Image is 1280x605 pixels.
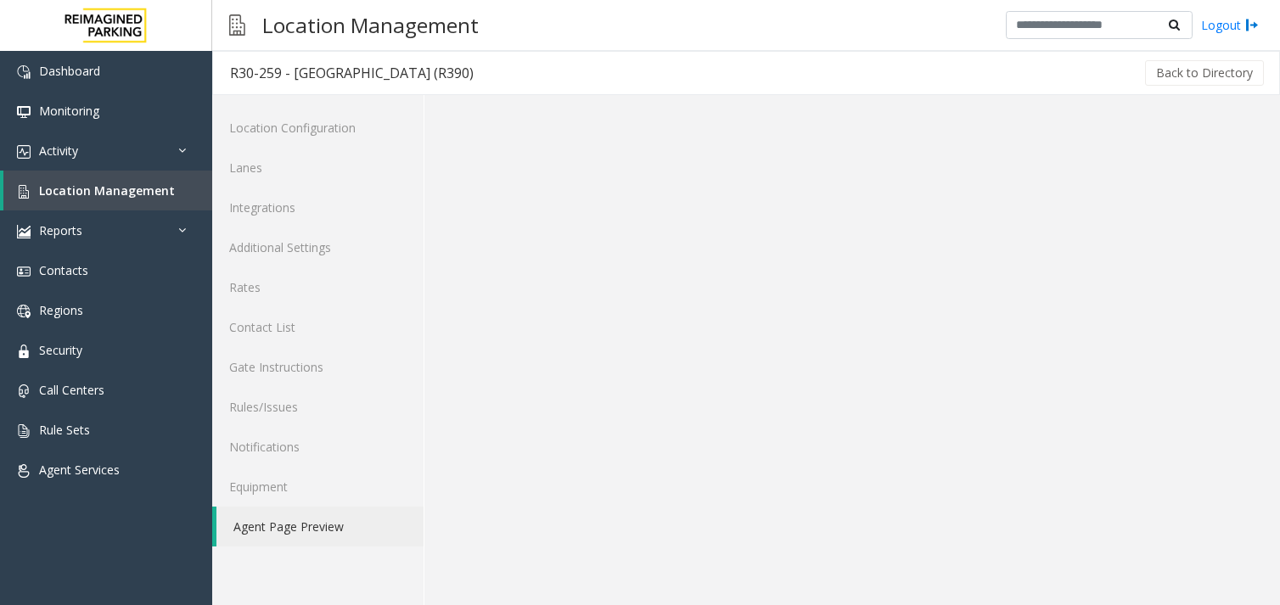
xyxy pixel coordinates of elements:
a: Location Management [3,171,212,210]
span: Agent Services [39,462,120,478]
div: R30-259 - [GEOGRAPHIC_DATA] (R390) [230,62,474,84]
a: Logout [1201,16,1259,34]
a: Equipment [212,467,424,507]
span: Monitoring [39,103,99,119]
span: Contacts [39,262,88,278]
span: Regions [39,302,83,318]
img: logout [1245,16,1259,34]
a: Rules/Issues [212,387,424,427]
button: Back to Directory [1145,60,1264,86]
a: Lanes [212,148,424,188]
img: 'icon' [17,185,31,199]
img: 'icon' [17,105,31,119]
span: Call Centers [39,382,104,398]
img: 'icon' [17,225,31,238]
span: Security [39,342,82,358]
a: Additional Settings [212,227,424,267]
a: Contact List [212,307,424,347]
img: 'icon' [17,464,31,478]
a: Agent Page Preview [216,507,424,546]
a: Notifications [212,427,424,467]
span: Reports [39,222,82,238]
a: Location Configuration [212,108,424,148]
span: Activity [39,143,78,159]
img: 'icon' [17,65,31,79]
img: 'icon' [17,145,31,159]
img: 'icon' [17,265,31,278]
img: 'icon' [17,424,31,438]
img: 'icon' [17,305,31,318]
img: pageIcon [229,4,245,46]
span: Dashboard [39,63,100,79]
a: Gate Instructions [212,347,424,387]
img: 'icon' [17,345,31,358]
a: Integrations [212,188,424,227]
span: Rule Sets [39,422,90,438]
h3: Location Management [254,4,487,46]
span: Location Management [39,182,175,199]
img: 'icon' [17,384,31,398]
a: Rates [212,267,424,307]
